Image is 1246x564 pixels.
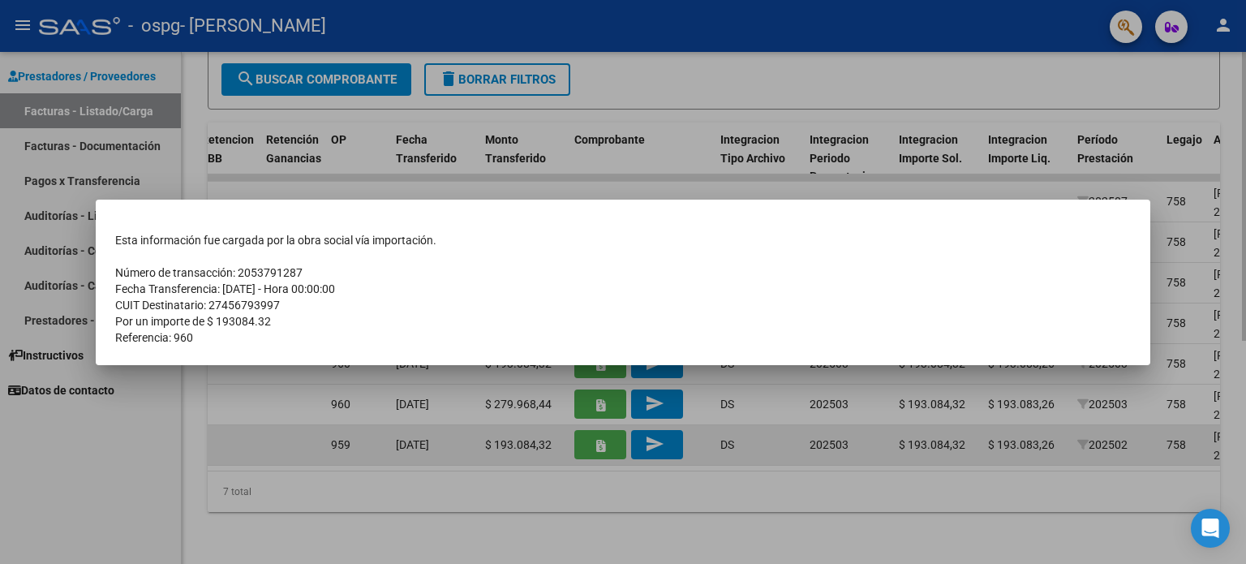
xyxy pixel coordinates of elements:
[115,297,1131,313] td: CUIT Destinatario: 27456793997
[115,232,1131,248] td: Esta información fue cargada por la obra social vía importación.
[115,265,1131,281] td: Número de transacción: 2053791287
[115,313,1131,329] td: Por un importe de $ 193084.32
[115,281,1131,297] td: Fecha Transferencia: [DATE] - Hora 00:00:00
[1191,509,1230,548] div: Open Intercom Messenger
[115,329,1131,346] td: Referencia: 960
